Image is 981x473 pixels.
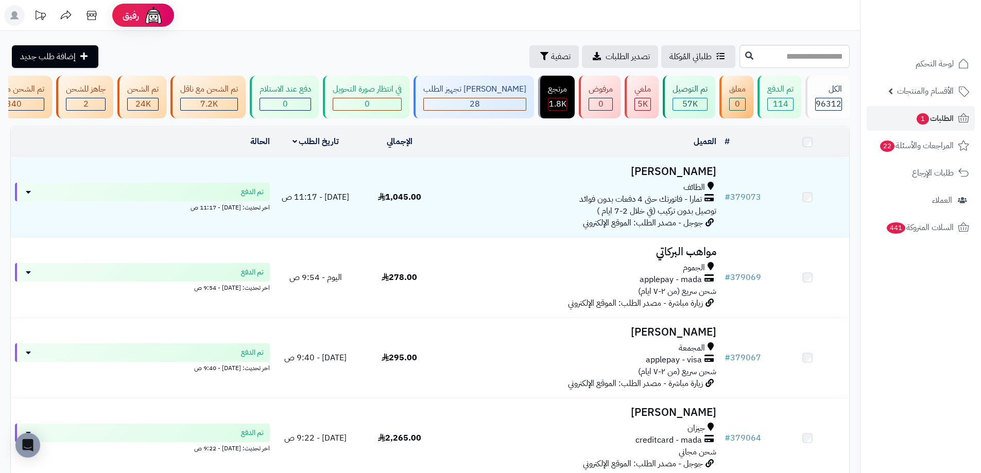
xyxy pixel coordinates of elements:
span: 295.00 [382,352,417,364]
span: زيارة مباشرة - مصدر الطلب: الموقع الإلكتروني [568,377,703,390]
span: تمارا - فاتورتك حتى 4 دفعات بدون فوائد [579,194,702,205]
span: 441 [887,222,905,234]
span: applepay - visa [646,354,702,366]
a: مرفوض 0 [577,76,623,118]
span: اليوم - 9:54 ص [289,271,342,284]
span: زيارة مباشرة - مصدر الطلب: الموقع الإلكتروني [568,297,703,309]
span: 28 [470,98,480,110]
span: الطائف [683,182,705,194]
div: 114 [768,98,793,110]
span: طلباتي المُوكلة [669,50,712,63]
a: ملغي 5K [623,76,661,118]
a: طلباتي المُوكلة [661,45,735,68]
span: العملاء [932,193,952,207]
div: تم الشحن [127,83,159,95]
h3: مواهب البركاتي [445,246,716,258]
a: [PERSON_NAME] تجهيز الطلب 28 [411,76,536,118]
img: ai-face.png [143,5,164,26]
h3: [PERSON_NAME] [445,407,716,418]
span: # [725,271,730,284]
div: اخر تحديث: [DATE] - 9:54 ص [15,282,270,292]
img: logo-2.png [911,29,971,50]
div: 24020 [128,98,158,110]
div: معلق [729,83,746,95]
span: 1.8K [549,98,566,110]
span: 22 [880,141,894,152]
a: #379064 [725,432,761,444]
span: السلات المتروكة [886,220,954,235]
span: الطلبات [916,111,954,126]
span: 278.00 [382,271,417,284]
span: [DATE] - 9:22 ص [284,432,347,444]
div: اخر تحديث: [DATE] - 9:40 ص [15,362,270,373]
span: 1,045.00 [378,191,421,203]
span: 1 [917,113,929,125]
div: اخر تحديث: [DATE] - 9:22 ص [15,442,270,453]
span: 24K [135,98,151,110]
span: 5K [638,98,648,110]
div: في انتظار صورة التحويل [333,83,402,95]
div: 56966 [673,98,707,110]
a: الطلبات1 [867,106,975,131]
h3: [PERSON_NAME] [445,166,716,178]
span: [DATE] - 9:40 ص [284,352,347,364]
span: الأقسام والمنتجات [897,84,954,98]
span: 114 [773,98,788,110]
a: تصدير الطلبات [582,45,658,68]
span: رفيق [123,9,139,22]
h3: [PERSON_NAME] [445,326,716,338]
span: applepay - mada [640,274,702,286]
a: الإجمالي [387,135,412,148]
div: 4996 [635,98,650,110]
div: 0 [260,98,311,110]
a: تم التوصيل 57K [661,76,717,118]
span: 2,265.00 [378,432,421,444]
span: 340 [6,98,22,110]
span: تم الدفع [241,428,264,438]
span: 2 [83,98,89,110]
span: إضافة طلب جديد [20,50,76,63]
span: جوجل - مصدر الطلب: الموقع الإلكتروني [583,458,703,470]
a: تم الدفع 114 [755,76,803,118]
a: دفع عند الاستلام 0 [248,76,321,118]
a: المراجعات والأسئلة22 [867,133,975,158]
span: 57K [682,98,698,110]
span: جوجل - مصدر الطلب: الموقع الإلكتروني [583,217,703,229]
a: جاهز للشحن 2 [54,76,115,118]
span: [DATE] - 11:17 ص [282,191,349,203]
span: شحن مجاني [679,446,716,458]
span: الجموم [683,262,705,274]
span: 0 [735,98,740,110]
div: Open Intercom Messenger [15,433,40,458]
span: جيزان [687,423,705,434]
div: مرفوض [589,83,613,95]
span: 7.2K [200,98,218,110]
a: العميل [694,135,716,148]
span: لوحة التحكم [916,57,954,71]
div: 0 [333,98,401,110]
span: شحن سريع (من ٢-٧ ايام) [638,285,716,297]
a: لوحة التحكم [867,51,975,76]
a: السلات المتروكة441 [867,215,975,240]
div: دفع عند الاستلام [260,83,311,95]
div: 28 [424,98,526,110]
span: 0 [365,98,370,110]
div: [PERSON_NAME] تجهيز الطلب [423,83,526,95]
div: اخر تحديث: [DATE] - 11:17 ص [15,201,270,212]
div: مرتجع [548,83,567,95]
span: 0 [283,98,288,110]
span: المراجعات والأسئلة [879,138,954,153]
span: creditcard - mada [635,434,702,446]
div: تم الشحن مع ناقل [180,83,238,95]
a: معلق 0 [717,76,755,118]
a: تم الشحن 24K [115,76,168,118]
a: العملاء [867,188,975,213]
div: جاهز للشحن [66,83,106,95]
a: #379067 [725,352,761,364]
a: # [725,135,730,148]
div: 7222 [181,98,237,110]
div: تم التوصيل [673,83,708,95]
div: 1836 [548,98,566,110]
div: 0 [589,98,612,110]
span: توصيل بدون تركيب (في خلال 2-7 ايام ) [597,205,716,217]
